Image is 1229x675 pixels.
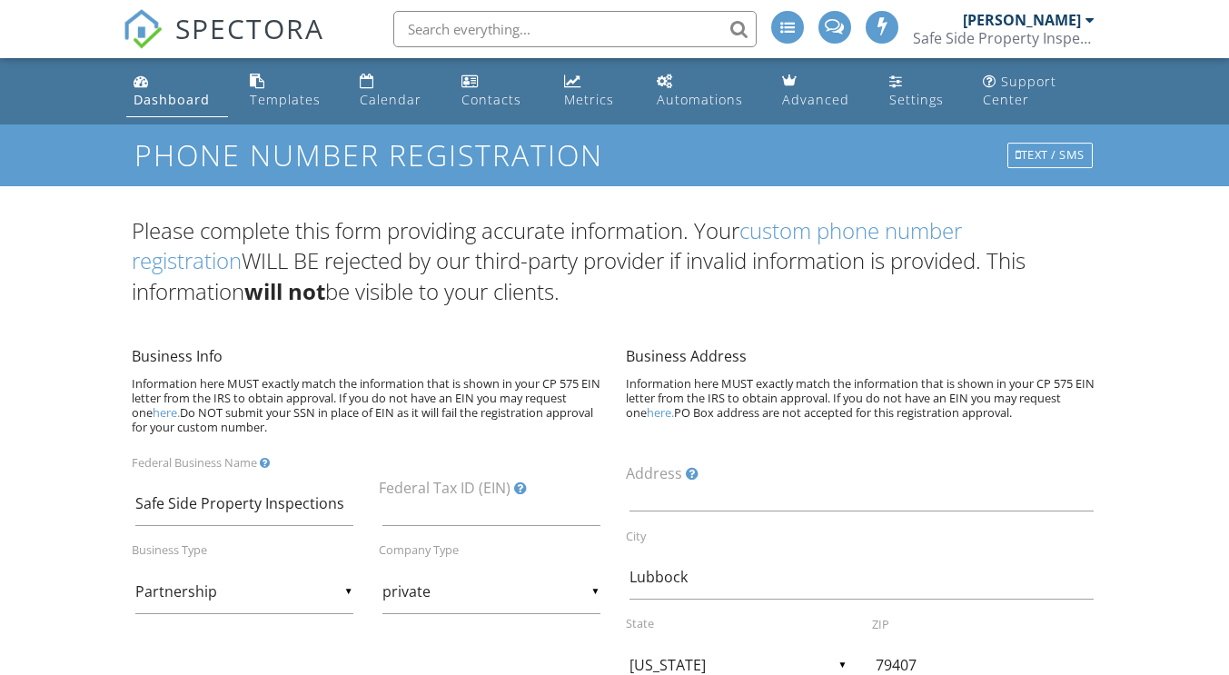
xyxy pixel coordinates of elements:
h1: Phone Number Registration [134,139,1095,171]
a: here. [647,404,674,421]
a: custom phone number registration [132,215,962,276]
a: Templates [243,65,339,117]
p: Please complete this form providing accurate information. Your WILL BE rejected by our third-part... [132,215,1097,307]
div: Contacts [461,91,521,108]
div: [PERSON_NAME] [963,11,1081,29]
a: Calendar [352,65,440,117]
a: Dashboard [126,65,227,117]
label: Federal Business Name [132,455,270,472]
div: Templates [250,91,321,108]
div: Safe Side Property Inspections [913,29,1095,47]
input: EIN should only contain numbers and should be nine digits length. e.g. 123456789 [382,481,600,526]
label: Address [626,463,699,483]
a: here. [153,404,180,421]
span: SPECTORA [175,9,324,47]
a: Settings [882,65,962,117]
label: Company Type [379,542,459,559]
a: Advanced [775,65,867,117]
p: Information here MUST exactly match the information that is shown in your CP 575 EIN letter from ... [615,376,1109,420]
label: City [626,529,646,545]
p: Business Info [132,346,604,366]
label: Federal Tax ID (EIN) [379,478,527,498]
a: Metrics [557,65,636,117]
label: State [626,616,654,632]
p: Information here MUST exactly match the information that is shown in your CP 575 EIN letter from ... [121,376,615,434]
div: Calendar [360,91,421,108]
strong: will not [244,276,325,306]
div: Text / SMS [1007,143,1093,168]
img: The Best Home Inspection Software - Spectora [123,9,163,49]
div: Automations [657,91,743,108]
label: Business Type [132,542,207,559]
div: Settings [889,91,944,108]
div: Metrics [564,91,614,108]
a: SPECTORA [123,25,324,63]
a: Contacts [454,65,542,117]
p: Business Address [626,346,1098,366]
a: Automations (Advanced) [649,65,760,117]
label: ZIP [872,617,889,633]
div: Dashboard [134,91,210,108]
a: Support Center [976,65,1103,117]
div: Support Center [983,73,1056,108]
a: Text / SMS [1006,145,1095,162]
input: Search everything... [393,11,757,47]
div: Advanced [782,91,849,108]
